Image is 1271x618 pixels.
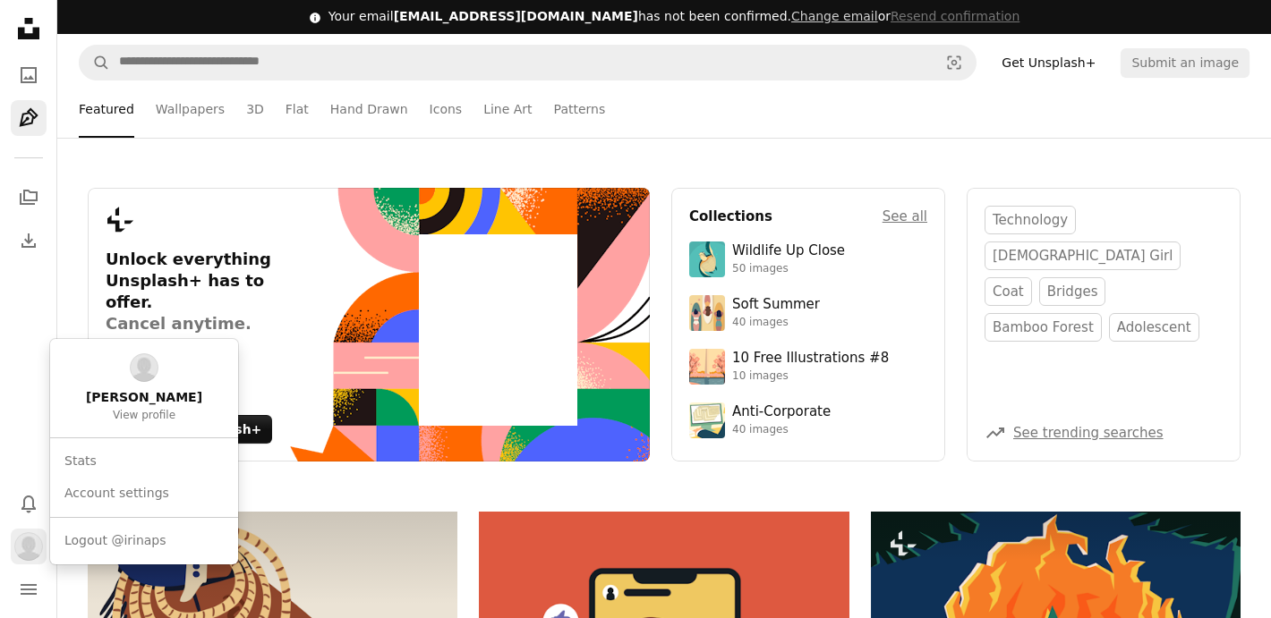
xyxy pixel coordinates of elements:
[130,353,158,382] img: Avatar of user Irina Cherkasova
[86,389,202,407] span: [PERSON_NAME]
[57,445,231,478] a: Stats
[113,409,175,423] span: View profile
[14,532,43,561] img: Avatar of user Irina Cherkasova
[57,478,231,510] a: Account settings
[11,529,47,564] button: Profile
[64,532,166,550] span: Logout @irinaps
[50,339,238,564] div: Profile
